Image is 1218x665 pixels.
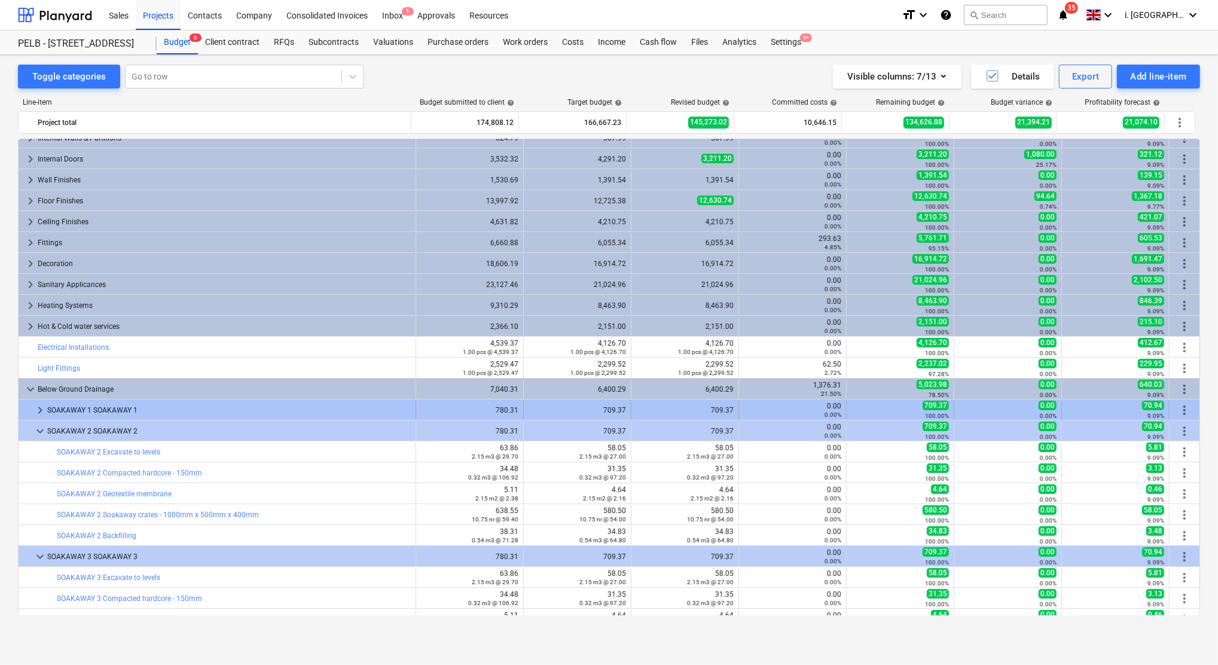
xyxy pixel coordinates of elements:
[825,244,841,251] small: 4.85%
[57,532,136,540] a: SOAKAWAY 2 Backfilling
[701,154,734,163] span: 3,211.20
[1147,329,1164,335] small: 9.09%
[1138,338,1164,347] span: 412.67
[524,113,621,132] div: 166,667.23
[1147,413,1164,419] small: 9.09%
[847,69,947,84] div: Visible columns : 7/13
[1142,401,1164,410] span: 70.94
[1039,422,1057,431] span: 0.00
[555,30,591,54] a: Costs
[925,350,949,356] small: 100.00%
[529,322,626,331] div: 2,151.00
[33,550,47,564] span: keyboard_arrow_down
[1034,191,1057,201] span: 94.64
[1147,182,1164,189] small: 9.09%
[744,276,841,293] div: 0.00
[925,329,949,335] small: 100.00%
[821,391,841,397] small: 21.50%
[744,255,841,272] div: 0.00
[825,328,841,334] small: 0.00%
[744,234,841,251] div: 293.63
[38,317,411,336] div: Hot & Cold water services
[764,30,808,54] a: Settings9+
[463,370,518,376] small: 1.00 pcs @ 2,529.47
[612,99,622,106] span: help
[1138,317,1164,327] span: 215.10
[1039,338,1057,347] span: 0.00
[267,30,301,54] a: RFQs
[917,338,949,347] span: 4,126.70
[505,99,514,106] span: help
[1147,266,1164,273] small: 9.09%
[985,69,1040,84] div: Details
[917,150,949,159] span: 3,211.20
[1039,401,1057,410] span: 0.00
[366,30,420,54] div: Valuations
[1142,422,1164,431] span: 70.94
[1177,571,1192,585] span: More actions
[925,161,949,168] small: 100.00%
[1150,99,1160,106] span: help
[190,33,202,42] span: 6
[772,98,837,106] div: Committed costs
[1177,403,1192,417] span: More actions
[1138,170,1164,180] span: 139.15
[925,203,949,210] small: 100.00%
[570,370,626,376] small: 1.00 pcs @ 2,299.52
[23,298,38,313] span: keyboard_arrow_right
[1040,308,1057,315] small: 0.00%
[636,301,734,310] div: 8,463.90
[923,401,949,410] span: 709.37
[1040,371,1057,377] small: 0.00%
[570,349,626,355] small: 1.00 pcs @ 4,126.70
[929,245,949,252] small: 95.15%
[764,30,808,54] div: Settings
[47,401,411,420] div: SOAKAWAY 1 SOAKAWAY 1
[529,339,626,356] div: 4,126.70
[825,307,841,313] small: 0.00%
[929,392,949,398] small: 78.50%
[1138,380,1164,389] span: 640.03
[1040,329,1057,335] small: 0.00%
[33,424,47,438] span: keyboard_arrow_down
[1177,382,1192,396] span: More actions
[591,30,633,54] div: Income
[916,8,930,22] i: keyboard_arrow_down
[1123,117,1159,128] span: 21,074.10
[1177,466,1192,480] span: More actions
[1065,2,1078,14] span: 35
[1040,350,1057,356] small: 0.00%
[496,30,555,54] a: Work orders
[420,30,496,54] a: Purchase orders
[529,280,626,289] div: 21,024.96
[678,370,734,376] small: 1.00 pcs @ 2,299.52
[1173,115,1187,130] span: More actions
[720,99,729,106] span: help
[421,239,518,247] div: 6,660.88
[1040,141,1057,147] small: 0.00%
[1040,413,1057,419] small: 0.00%
[925,308,949,315] small: 100.00%
[697,196,734,205] span: 12,630.74
[825,349,841,355] small: 0.00%
[636,360,734,377] div: 2,299.52
[917,233,949,243] span: 5,761.71
[23,152,38,166] span: keyboard_arrow_right
[917,317,949,327] span: 2,151.00
[1059,65,1113,89] button: Export
[18,98,412,106] div: Line-item
[636,218,734,226] div: 4,210.75
[1177,529,1192,543] span: More actions
[744,423,841,440] div: 0.00
[923,422,949,431] span: 709.37
[671,98,729,106] div: Revised budget
[925,224,949,231] small: 100.00%
[1177,361,1192,376] span: More actions
[1125,10,1185,20] span: i. [GEOGRAPHIC_DATA]
[1177,508,1192,522] span: More actions
[1138,150,1164,159] span: 321.12
[420,98,514,106] div: Budget submitted to client
[1039,317,1057,327] span: 0.00
[912,254,949,264] span: 16,914.72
